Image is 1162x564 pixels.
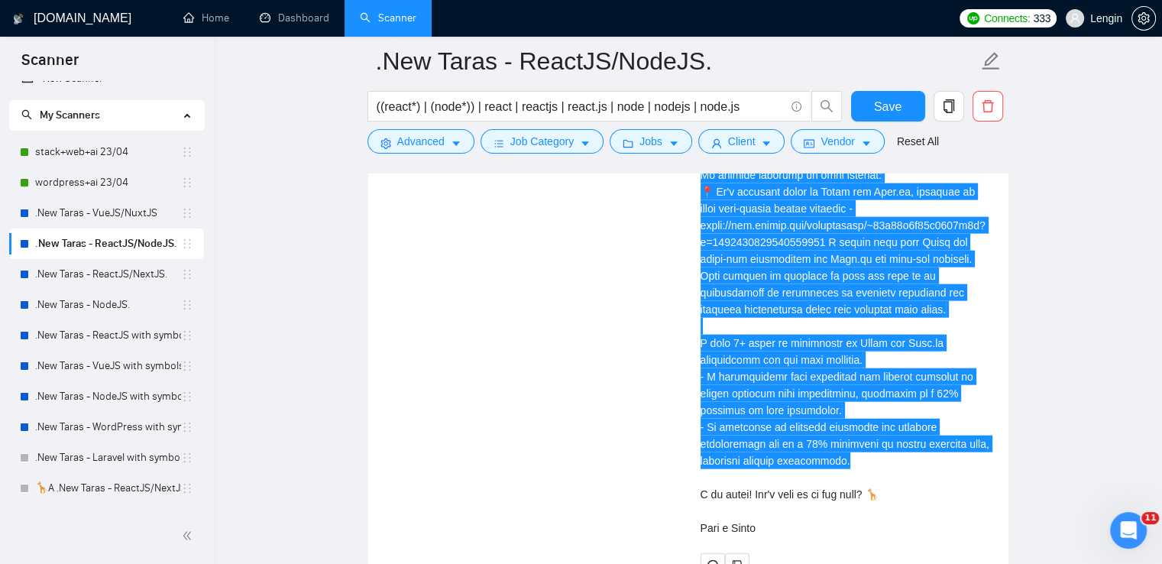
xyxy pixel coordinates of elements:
[40,109,100,122] span: My Scanners
[874,97,901,116] span: Save
[35,229,181,259] a: .New Taras - ReactJS/NodeJS.
[181,482,193,494] span: holder
[1131,12,1156,24] a: setting
[1033,10,1050,27] span: 333
[377,97,785,116] input: Search Freelance Jobs...
[934,91,964,122] button: copy
[360,11,416,24] a: searchScanner
[1070,13,1080,24] span: user
[973,91,1003,122] button: delete
[9,473,204,504] li: 🦒A .New Taras - ReactJS/NextJS usual 23/04
[698,129,785,154] button: userClientcaret-down
[639,133,662,150] span: Jobs
[9,412,204,442] li: .New Taras - WordPress with symbols
[9,351,204,381] li: .New Taras - VueJS with symbols
[668,138,679,149] span: caret-down
[9,167,204,198] li: wordpress+ai 23/04
[580,138,591,149] span: caret-down
[804,138,814,149] span: idcard
[984,10,1030,27] span: Connects:
[711,138,722,149] span: user
[181,360,193,372] span: holder
[367,129,474,154] button: settingAdvancedcaret-down
[9,137,204,167] li: stack+web+ai 23/04
[9,442,204,473] li: .New Taras - Laravel with symbols
[182,528,197,543] span: double-left
[791,102,801,112] span: info-circle
[897,133,939,150] a: Reset All
[728,133,756,150] span: Client
[181,177,193,189] span: holder
[21,109,32,120] span: search
[181,146,193,158] span: holder
[35,320,181,351] a: .New Taras - ReactJS with symbols
[181,268,193,280] span: holder
[183,11,229,24] a: homeHome
[623,138,633,149] span: folder
[812,99,841,113] span: search
[851,91,925,122] button: Save
[35,259,181,290] a: .New Taras - ReactJS/NextJS.
[861,138,872,149] span: caret-down
[181,421,193,433] span: holder
[35,442,181,473] a: .New Taras - Laravel with symbols
[181,238,193,250] span: holder
[791,129,884,154] button: idcardVendorcaret-down
[1110,512,1147,549] iframe: Intercom live chat
[821,133,854,150] span: Vendor
[35,137,181,167] a: stack+web+ai 23/04
[181,207,193,219] span: holder
[973,99,1002,113] span: delete
[9,198,204,229] li: .New Taras - VueJS/NuxtJS
[181,391,193,403] span: holder
[9,49,91,81] span: Scanner
[510,133,574,150] span: Job Category
[1132,12,1155,24] span: setting
[35,412,181,442] a: .New Taras - WordPress with symbols
[934,99,963,113] span: copy
[376,42,978,80] input: Scanner name...
[481,129,604,154] button: barsJob Categorycaret-down
[13,7,24,31] img: logo
[181,299,193,311] span: holder
[35,290,181,320] a: .New Taras - NodeJS.
[981,51,1001,71] span: edit
[9,504,204,534] li: 🦒B .New Taras - ReactJS/NextJS rel exp 23/04
[35,381,181,412] a: .New Taras - NodeJS with symbols
[9,290,204,320] li: .New Taras - NodeJS.
[9,259,204,290] li: .New Taras - ReactJS/NextJS.
[380,138,391,149] span: setting
[967,12,979,24] img: upwork-logo.png
[1131,6,1156,31] button: setting
[811,91,842,122] button: search
[451,138,461,149] span: caret-down
[35,167,181,198] a: wordpress+ai 23/04
[35,198,181,229] a: .New Taras - VueJS/NuxtJS
[181,452,193,464] span: holder
[494,138,504,149] span: bars
[260,11,329,24] a: dashboardDashboard
[610,129,692,154] button: folderJobscaret-down
[181,329,193,342] span: holder
[35,473,181,504] a: 🦒A .New Taras - ReactJS/NextJS usual 23/04
[9,320,204,351] li: .New Taras - ReactJS with symbols
[701,49,990,536] div: Remember that the client will see only the first two lines of your cover letter.
[397,133,445,150] span: Advanced
[761,138,772,149] span: caret-down
[9,229,204,259] li: .New Taras - ReactJS/NodeJS.
[1141,512,1159,524] span: 11
[21,109,100,122] span: My Scanners
[35,351,181,381] a: .New Taras - VueJS with symbols
[9,381,204,412] li: .New Taras - NodeJS with symbols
